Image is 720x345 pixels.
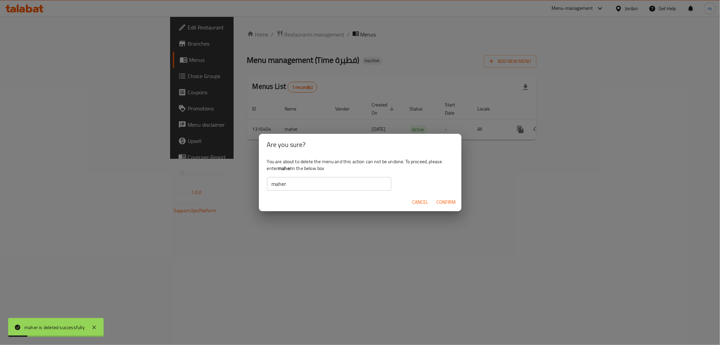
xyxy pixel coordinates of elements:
[410,196,431,208] button: Cancel
[278,164,291,173] b: maher
[267,139,453,150] h2: Are you sure?
[437,198,456,206] span: Confirm
[24,324,85,331] div: maher is deleted successfully
[434,196,459,208] button: Confirm
[259,155,461,193] div: You are about to delete the menu and this action can not be undone. To proceed, please enter in t...
[412,198,429,206] span: Cancel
